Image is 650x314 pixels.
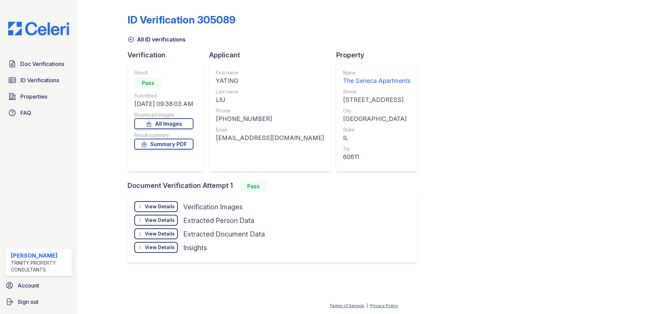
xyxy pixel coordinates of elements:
[134,132,193,139] div: Result summary
[3,22,74,35] img: CE_Logo_Blue-a8612792a0a2168367f1c8372b55b34899dd931a85d93a1a3d3e32e68fde9ad4.png
[343,76,411,86] div: The Seneca Apartments
[134,92,193,99] div: Submitted
[343,152,411,162] div: 60611
[127,50,209,60] div: Verification
[20,109,31,117] span: FAQ
[3,295,74,309] a: Sign out
[145,230,175,237] div: View Details
[127,14,236,26] div: ID Verification 305089
[370,303,398,308] a: Privacy Policy
[145,217,175,224] div: View Details
[5,106,72,120] a: FAQ
[134,69,193,76] div: Result
[343,107,411,114] div: City
[11,251,69,260] div: [PERSON_NAME]
[145,203,175,210] div: View Details
[366,303,368,308] div: |
[18,281,39,290] span: Account
[216,107,324,114] div: Phone
[5,57,72,71] a: Doc Verifications
[343,88,411,95] div: Street
[343,114,411,124] div: [GEOGRAPHIC_DATA]
[343,95,411,105] div: [STREET_ADDRESS]
[209,50,336,60] div: Applicant
[11,260,69,273] div: Trinity Property Consultants
[343,145,411,152] div: Zip
[216,126,324,133] div: Email
[343,133,411,143] div: IL
[183,202,243,212] div: Verification Images
[343,69,411,76] div: Name
[134,77,161,88] div: Pass
[134,139,193,150] a: Summary PDF
[5,90,72,103] a: Properties
[216,76,324,86] div: YATING
[20,92,47,101] span: Properties
[18,298,38,306] span: Sign out
[240,181,267,192] div: Pass
[183,243,207,252] div: Insights
[183,229,265,239] div: Extracted Document Data
[134,118,193,129] a: All Images
[145,244,175,251] div: View Details
[216,133,324,143] div: [EMAIL_ADDRESS][DOMAIN_NAME]
[3,279,74,292] a: Account
[5,73,72,87] a: ID Verifications
[336,50,423,60] div: Property
[134,99,193,109] div: [DATE] 09:38:03 AM
[329,303,364,308] a: Terms of Service
[134,111,193,118] div: Download Images
[216,114,324,124] div: [PHONE_NUMBER]
[20,60,64,68] span: Doc Verifications
[343,126,411,133] div: State
[127,35,186,43] a: All ID verifications
[127,181,423,192] div: Document Verification Attempt 1
[183,216,254,225] div: Extracted Person Data
[216,69,324,76] div: First name
[216,88,324,95] div: Last name
[20,76,59,84] span: ID Verifications
[216,95,324,105] div: LIU
[343,69,411,86] a: Name The Seneca Apartments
